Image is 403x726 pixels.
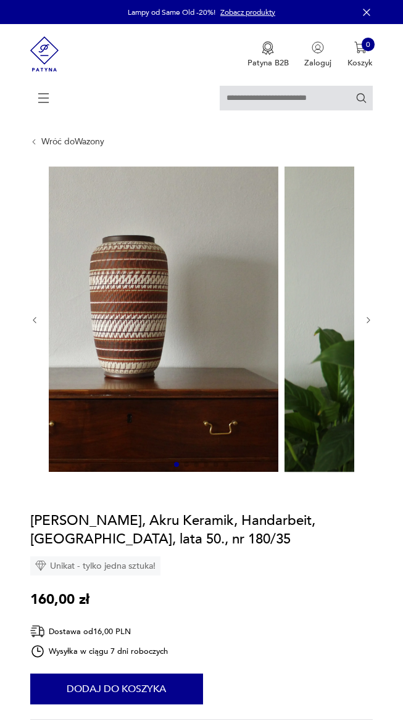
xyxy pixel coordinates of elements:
button: Patyna B2B [247,41,289,68]
p: 160,00 zł [30,590,89,609]
div: Unikat - tylko jedna sztuka! [30,556,160,575]
img: Ikona koszyka [354,41,367,54]
img: Ikona medalu [262,41,274,55]
a: Zobacz produkty [220,7,275,17]
button: Szukaj [355,92,367,104]
p: Zaloguj [304,57,331,68]
img: Ikona diamentu [35,560,46,571]
div: 0 [362,38,375,51]
div: Dostawa od 16,00 PLN [30,624,168,639]
button: Zaloguj [304,41,331,68]
h1: [PERSON_NAME], Akru Keramik, Handarbeit, [GEOGRAPHIC_DATA], lata 50., nr 180/35 [30,511,373,549]
button: Dodaj do koszyka [30,674,203,704]
p: Patyna B2B [247,57,289,68]
a: Wróć doWazony [41,137,104,147]
img: Ikonka użytkownika [312,41,324,54]
div: Wysyłka w ciągu 7 dni roboczych [30,644,168,659]
p: Lampy od Same Old -20%! [128,7,215,17]
img: Ikona dostawy [30,624,45,639]
a: Ikona medaluPatyna B2B [247,41,289,68]
p: Koszyk [347,57,373,68]
img: Patyna - sklep z meblami i dekoracjami vintage [30,24,59,84]
button: 0Koszyk [347,41,373,68]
